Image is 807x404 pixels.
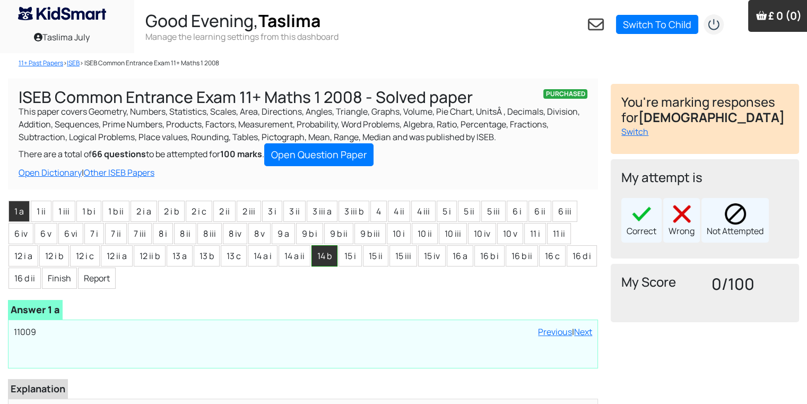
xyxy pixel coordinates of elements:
span: Taslima [258,9,320,32]
div: This paper covers Geometry, Numbers, Statistics, Scales, Area, Directions, Angles, Triangle, Grap... [8,79,598,190]
li: 9 b ii [324,223,353,244]
li: 1 b ii [102,201,129,222]
h3: 0/100 [711,274,788,294]
b: [DEMOGRAPHIC_DATA] [638,108,785,126]
li: 2 i b [158,201,185,222]
li: Finish [42,268,77,289]
li: 11 i [524,223,546,244]
a: Previous [538,326,572,338]
li: 8 ii [174,223,196,244]
li: 7 iii [128,223,152,244]
li: 7 ii [105,223,127,244]
li: 12 i a [8,245,38,267]
li: 16 d ii [8,268,41,289]
div: | [538,325,592,338]
a: Switch To Child [616,15,698,34]
li: 2 iii [237,201,261,222]
img: right40x40.png [631,203,652,225]
div: Not Attempted [701,198,769,243]
li: 11 ii [547,223,571,244]
li: 16 b ii [506,245,538,267]
img: Your items in the shopping basket [756,10,767,21]
li: 15 iii [389,245,417,267]
li: 4 [370,201,387,222]
li: 16 d i [567,245,597,267]
li: 7 i [84,223,104,244]
li: 3 ii [283,201,306,222]
h3: Manage the learning settings from this dashboard [145,31,338,42]
h4: My attempt is [621,170,788,185]
li: 5 ii [458,201,480,222]
li: 9 a [272,223,295,244]
div: | [19,166,587,179]
li: 12 ii a [101,245,133,267]
li: 8 iv [223,223,247,244]
li: 10 v [497,223,523,244]
img: logout2.png [703,14,724,35]
li: 10 iii [439,223,467,244]
li: 13 b [194,245,220,267]
li: 1 iii [53,201,75,222]
li: 10 iv [468,223,496,244]
b: 100 marks [220,148,262,160]
li: 1 a [8,201,30,222]
a: Switch [621,126,648,137]
li: Report [78,268,116,289]
li: 6 i [507,201,527,222]
a: Open Question Paper [264,143,374,166]
li: 14 b [311,245,337,267]
li: 6 iv [8,223,33,244]
li: 15 iv [418,245,446,267]
li: 8 iii [197,223,222,244]
li: 12 i c [70,245,100,267]
li: 4 iii [411,201,436,222]
a: Next [574,326,592,338]
li: 8 i [153,223,173,244]
h4: My Score [621,274,698,290]
li: 1 b i [76,201,101,222]
li: 4 ii [388,201,410,222]
p: 11009 [14,325,592,338]
h2: Good Evening, [145,11,338,31]
div: Wrong [663,198,700,243]
li: 13 a [167,245,193,267]
li: 2 ii [213,201,236,222]
img: block.png [725,203,746,225]
li: 14 a ii [279,245,310,267]
li: 13 c [221,245,247,267]
span: £ 0 (0) [768,8,802,23]
li: 6 vi [58,223,83,244]
img: cross40x40.png [671,203,692,225]
a: Open Dictionary [19,167,82,178]
li: 5 i [437,201,457,222]
li: 5 iii [481,201,506,222]
span: PURCHASED [543,89,588,99]
li: 16 a [447,245,473,267]
li: 6 v [34,223,57,244]
li: 15 ii [363,245,388,267]
a: Other ISEB Papers [84,167,154,178]
b: 66 questions [92,148,146,160]
li: 3 iii a [307,201,337,222]
a: 11+ Past Papers [19,58,63,67]
img: KidSmart logo [18,7,106,20]
li: 12 i b [39,245,69,267]
li: 3 i [262,201,282,222]
li: 8 v [248,223,271,244]
li: 2 i c [186,201,212,222]
li: 15 i [339,245,362,267]
li: 16 c [539,245,566,267]
nav: > > ISEB Common Entrance Exam 11+ Maths 1 2008 [8,58,588,68]
li: 2 i a [131,201,157,222]
li: 3 iii b [339,201,369,222]
li: 14 a i [248,245,277,267]
div: Correct [621,198,662,243]
b: Answer 1 a [11,303,60,316]
li: 6 ii [528,201,551,222]
b: Explanation [11,382,65,395]
li: 10 ii [412,223,438,244]
h1: ISEB Common Entrance Exam 11+ Maths 1 2008 - Solved paper [19,89,587,105]
li: 12 ii b [134,245,166,267]
li: 16 b i [474,245,505,267]
li: 9 b i [296,223,323,244]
